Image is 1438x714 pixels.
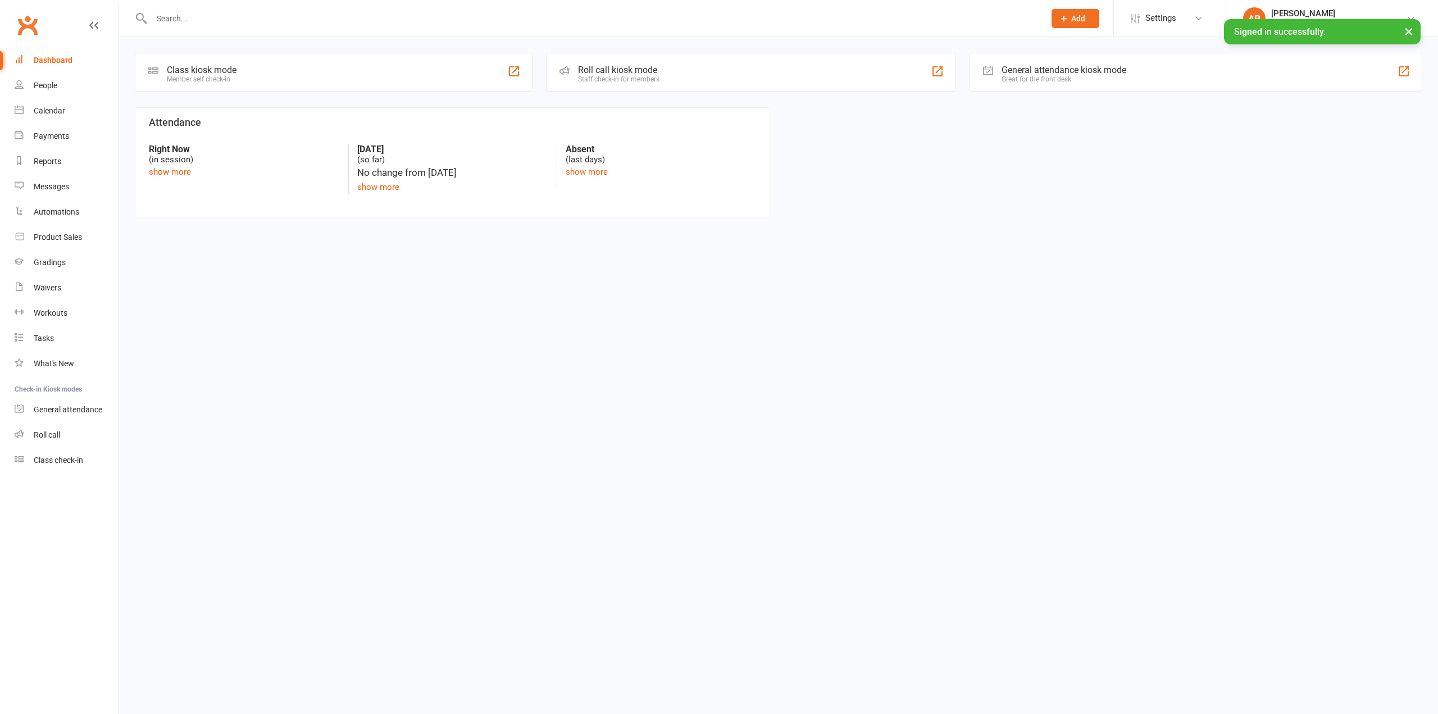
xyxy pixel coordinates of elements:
a: Class kiosk mode [15,448,119,473]
div: People [34,81,57,90]
a: Dashboard [15,48,119,73]
div: Payments [34,131,69,140]
div: [PERSON_NAME] [1271,8,1407,19]
div: AR [1243,7,1266,30]
a: Automations [15,199,119,225]
div: Class check-in [34,456,83,465]
strong: [DATE] [357,144,548,154]
div: Great for the front desk [1002,75,1126,83]
a: Workouts [15,301,119,326]
span: Signed in successfully. [1234,26,1326,37]
a: Clubworx [13,11,42,39]
div: Workouts [34,308,67,317]
div: Karate Academy [GEOGRAPHIC_DATA] [1271,19,1407,29]
div: Class kiosk mode [167,65,236,75]
div: Staff check-in for members [578,75,659,83]
div: Waivers [34,283,61,292]
div: Gradings [34,258,66,267]
a: People [15,73,119,98]
div: Reports [34,157,61,166]
span: Settings [1145,6,1176,31]
strong: Absent [566,144,756,154]
h3: Attendance [149,117,756,128]
a: show more [149,167,191,177]
div: Messages [34,182,69,191]
strong: Right Now [149,144,340,154]
div: What's New [34,359,74,368]
div: (in session) [149,144,340,165]
a: show more [357,182,399,192]
span: Add [1071,14,1085,23]
a: show more [566,167,608,177]
a: General attendance kiosk mode [15,397,119,422]
div: Automations [34,207,79,216]
button: × [1399,19,1419,43]
div: Roll call [34,430,60,439]
div: General attendance [34,405,102,414]
div: (so far) [357,144,548,165]
a: Product Sales [15,225,119,250]
div: Dashboard [34,56,72,65]
a: Waivers [15,275,119,301]
a: Messages [15,174,119,199]
div: Member self check-in [167,75,236,83]
a: What's New [15,351,119,376]
div: No change from [DATE] [357,165,548,180]
a: Calendar [15,98,119,124]
a: Payments [15,124,119,149]
div: (last days) [566,144,756,165]
a: Reports [15,149,119,174]
a: Tasks [15,326,119,351]
div: Roll call kiosk mode [578,65,659,75]
div: Calendar [34,106,65,115]
button: Add [1052,9,1099,28]
a: Roll call [15,422,119,448]
a: Gradings [15,250,119,275]
div: General attendance kiosk mode [1002,65,1126,75]
div: Tasks [34,334,54,343]
input: Search... [148,11,1037,26]
div: Product Sales [34,233,82,242]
